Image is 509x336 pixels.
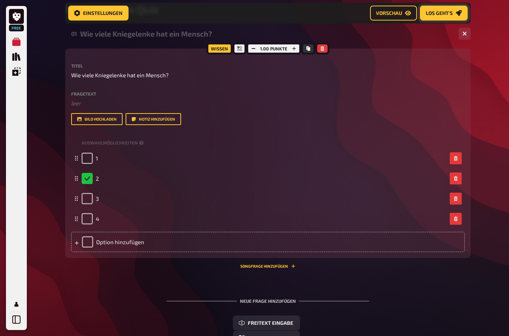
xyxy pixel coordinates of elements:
[96,216,99,223] span: 4
[370,6,417,21] button: Vorschau
[83,11,123,16] span: Einstellungen
[96,196,99,202] span: 3
[303,45,313,53] button: Kopieren
[71,232,465,252] div: Option hinzufügen
[126,113,181,125] button: Notiz hinzufügen
[96,175,99,182] span: 2
[96,155,98,162] span: 1
[233,316,300,331] button: Freitext Eingabe
[246,43,301,55] div: 1.00 Punkte
[9,297,24,312] a: Profil
[9,64,24,79] a: Einblendungen
[420,6,468,21] button: Los geht's
[9,34,24,49] a: Meine Quizze
[426,11,453,16] span: Los geht's
[71,71,169,80] span: Wie viele Kniegelenke hat ein Mensch?
[240,264,295,269] button: Songfrage hinzufügen
[71,113,123,125] button: Bild hochladen
[71,64,465,68] label: Titel
[71,31,77,37] div: 01
[80,30,453,38] div: Wie viele Kniegelenke hat ein Mensch?
[82,140,138,146] span: Auswahlmöglichkeiten
[9,49,24,64] a: Quiz Sammlung
[68,6,129,21] button: Einstellungen
[10,26,23,30] span: Free
[167,287,369,310] div: Neue Frage hinzufügen
[248,321,293,326] span: Freitext Eingabe
[376,11,402,16] span: Vorschau
[71,92,465,96] label: Fragetext
[206,43,233,55] div: Wissen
